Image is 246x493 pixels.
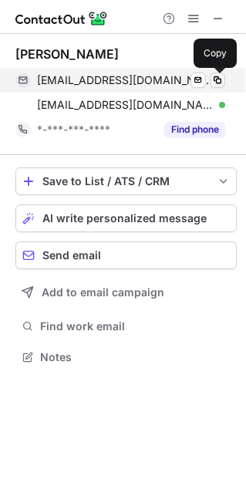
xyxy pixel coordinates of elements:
span: [EMAIL_ADDRESS][DOMAIN_NAME] [37,98,214,112]
button: save-profile-one-click [15,167,237,195]
button: Notes [15,346,237,368]
span: AI write personalized message [42,212,207,225]
div: [PERSON_NAME] [15,46,119,62]
span: Notes [40,350,231,364]
button: Find work email [15,316,237,337]
button: Reveal Button [164,122,225,137]
button: AI write personalized message [15,204,237,232]
button: Send email [15,241,237,269]
button: Add to email campaign [15,279,237,306]
span: Add to email campaign [42,286,164,299]
span: Send email [42,249,101,262]
span: Find work email [40,319,231,333]
img: ContactOut v5.3.10 [15,9,108,28]
span: [EMAIL_ADDRESS][DOMAIN_NAME] [37,73,214,87]
div: Save to List / ATS / CRM [42,175,210,187]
